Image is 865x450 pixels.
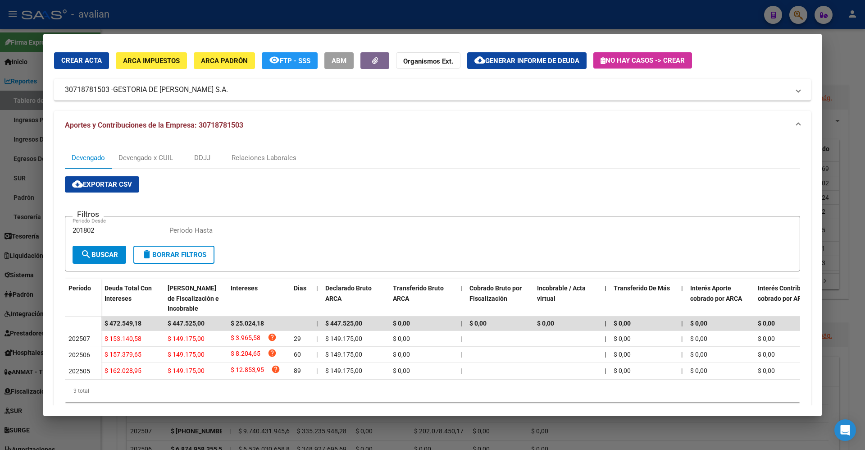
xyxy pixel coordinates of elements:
span: $ 0,00 [393,335,410,342]
span: | [316,320,318,327]
i: help [271,365,280,374]
span: Período [68,285,91,292]
span: | [681,285,683,292]
span: | [316,351,318,358]
mat-icon: cloud_download [474,55,485,65]
span: $ 0,00 [758,351,775,358]
button: Generar informe de deuda [467,52,587,69]
span: | [605,285,606,292]
button: Buscar [73,246,126,264]
datatable-header-cell: Dias [290,279,313,318]
span: Buscar [81,251,118,259]
span: $ 0,00 [614,367,631,374]
div: Open Intercom Messenger [834,419,856,441]
datatable-header-cell: Transferido De Más [610,279,678,318]
span: $ 3.965,58 [231,333,260,345]
span: GESTORIA DE [PERSON_NAME] S.A. [113,84,228,95]
span: Incobrable / Acta virtual [537,285,586,302]
span: | [460,285,462,292]
span: $ 0,00 [690,367,707,374]
span: Dias [294,285,306,292]
span: No hay casos -> Crear [601,56,685,64]
span: 202507 [68,335,90,342]
mat-icon: remove_red_eye [269,55,280,65]
span: Generar informe de deuda [485,57,579,65]
span: | [316,335,318,342]
span: | [681,320,683,327]
span: | [681,367,683,374]
i: help [268,333,277,342]
button: FTP - SSS [262,52,318,69]
button: Exportar CSV [65,176,139,193]
span: $ 149.175,00 [325,335,362,342]
span: 89 [294,367,301,374]
span: Exportar CSV [72,180,132,188]
span: $ 149.175,00 [168,351,205,358]
span: $ 0,00 [393,351,410,358]
span: [PERSON_NAME] de Fiscalización e Incobrable [168,285,219,312]
datatable-header-cell: | [457,279,466,318]
span: $ 12.853,95 [231,365,264,377]
button: ABM [324,52,354,69]
span: | [460,367,462,374]
datatable-header-cell: Deuda Total Con Intereses [101,279,164,318]
span: $ 0,00 [758,367,775,374]
div: DDJJ [194,153,210,163]
mat-icon: search [81,249,91,260]
button: ARCA Impuestos [116,52,187,69]
span: 202505 [68,367,90,375]
span: $ 0,00 [758,320,775,327]
button: Borrar Filtros [133,246,214,264]
datatable-header-cell: Intereses [227,279,290,318]
button: Crear Acta [54,52,109,69]
span: $ 0,00 [537,320,554,327]
datatable-header-cell: | [601,279,610,318]
datatable-header-cell: Incobrable / Acta virtual [533,279,601,318]
span: $ 0,00 [614,335,631,342]
span: $ 0,00 [690,335,707,342]
span: | [316,367,318,374]
div: Devengado [72,153,105,163]
datatable-header-cell: Transferido Bruto ARCA [389,279,457,318]
h3: Filtros [73,209,104,219]
mat-expansion-panel-header: 30718781503 -GESTORIA DE [PERSON_NAME] S.A. [54,79,811,101]
span: $ 0,00 [469,320,487,327]
span: $ 0,00 [614,320,631,327]
span: $ 0,00 [690,320,707,327]
span: | [460,351,462,358]
datatable-header-cell: Cobrado Bruto por Fiscalización [466,279,533,318]
datatable-header-cell: Declarado Bruto ARCA [322,279,389,318]
datatable-header-cell: | [678,279,687,318]
span: | [605,351,606,358]
span: $ 149.175,00 [168,335,205,342]
span: Aportes y Contribuciones de la Empresa: 30718781503 [65,121,243,129]
span: Interés Aporte cobrado por ARCA [690,285,742,302]
datatable-header-cell: Período [65,279,101,317]
span: | [605,320,606,327]
span: | [316,285,318,292]
span: $ 8.204,65 [231,349,260,361]
span: Borrar Filtros [141,251,206,259]
span: $ 0,00 [758,335,775,342]
datatable-header-cell: Interés Aporte cobrado por ARCA [687,279,754,318]
mat-icon: delete [141,249,152,260]
button: ARCA Padrón [194,52,255,69]
span: 60 [294,351,301,358]
button: Organismos Ext. [396,52,460,69]
span: Deuda Total Con Intereses [105,285,152,302]
span: 202506 [68,351,90,358]
div: Devengado x CUIL [118,153,173,163]
button: No hay casos -> Crear [593,52,692,69]
span: Transferido De Más [614,285,670,292]
span: | [460,320,462,327]
span: ABM [332,57,346,65]
span: ARCA Impuestos [123,57,180,65]
span: | [681,335,683,342]
span: | [681,351,683,358]
span: Transferido Bruto ARCA [393,285,444,302]
span: | [460,335,462,342]
span: | [605,335,606,342]
span: 29 [294,335,301,342]
span: $ 447.525,00 [325,320,362,327]
span: Cobrado Bruto por Fiscalización [469,285,522,302]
